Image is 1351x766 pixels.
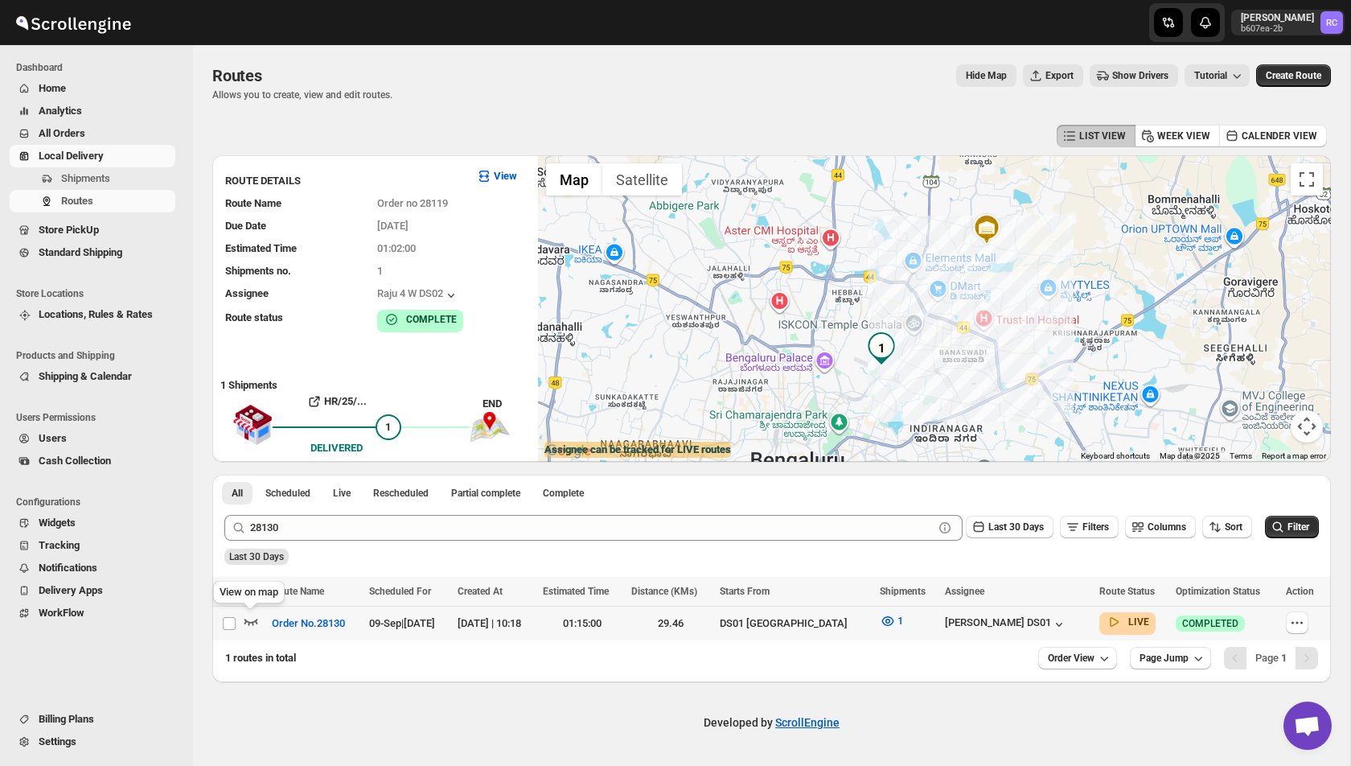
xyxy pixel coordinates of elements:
[377,197,448,209] span: Order no 28119
[225,287,269,299] span: Assignee
[39,455,111,467] span: Cash Collection
[10,100,175,122] button: Analytics
[61,195,93,207] span: Routes
[631,586,697,597] span: Distance (KMs)
[232,393,273,456] img: shop.svg
[10,534,175,557] button: Tracking
[225,265,291,277] span: Shipments no.
[310,440,363,456] div: DELIVERED
[1079,130,1126,142] span: LIST VIEW
[1176,586,1260,597] span: Optimization Status
[13,2,133,43] img: ScrollEngine
[945,616,1067,632] button: [PERSON_NAME] DS01
[10,427,175,450] button: Users
[1182,617,1238,630] span: COMPLETED
[265,487,310,500] span: Scheduled
[458,616,533,632] div: [DATE] | 10:18
[966,69,1007,82] span: Hide Map
[1125,516,1196,538] button: Columns
[225,197,281,209] span: Route Name
[369,617,435,629] span: 09-Sep | [DATE]
[369,586,431,597] span: Scheduled For
[451,487,520,500] span: Partial complete
[39,308,153,320] span: Locations, Rules & Rates
[10,602,175,624] button: WorkFlow
[1231,10,1345,35] button: User menu
[470,412,510,443] img: trip_end.png
[385,421,391,433] span: 1
[212,371,277,391] b: 1 Shipments
[39,713,94,725] span: Billing Plans
[1057,125,1135,147] button: LIST VIEW
[1060,516,1119,538] button: Filters
[1140,652,1189,665] span: Page Jump
[1023,64,1083,87] button: Export
[1286,586,1314,597] span: Action
[1160,451,1220,460] span: Map data ©2025
[1128,616,1149,628] b: LIVE
[1256,64,1331,87] button: Create Route
[458,586,503,597] span: Created At
[1148,521,1186,533] span: Columns
[1281,652,1287,664] b: 1
[546,163,602,196] button: Show street map
[61,172,110,184] span: Shipments
[10,77,175,100] button: Home
[544,442,731,458] label: Assignee can be tracked for LIVE routes
[16,496,182,509] span: Configurations
[39,562,97,574] span: Notifications
[39,82,66,94] span: Home
[1224,647,1318,669] nav: Pagination
[39,246,122,258] span: Standard Shipping
[1241,24,1314,34] p: b607ea-2b
[377,265,383,277] span: 1
[482,396,530,412] div: END
[1320,11,1343,34] span: Rahul Chopra
[880,586,926,597] span: Shipments
[39,370,132,382] span: Shipping & Calendar
[1157,130,1210,142] span: WEEK VIEW
[250,515,934,541] input: Press enter after typing | Search Eg. Order No.28130
[10,450,175,472] button: Cash Collection
[377,220,409,232] span: [DATE]
[1266,69,1321,82] span: Create Route
[1242,130,1317,142] span: CALENDER VIEW
[39,150,104,162] span: Local Delivery
[39,432,67,444] span: Users
[1194,70,1227,81] span: Tutorial
[39,224,99,236] span: Store PickUp
[1202,516,1252,538] button: Sort
[377,287,459,303] button: Raju 4 W DS02
[39,735,76,747] span: Settings
[966,516,1053,538] button: Last 30 Days
[1135,125,1220,147] button: WEEK VIEW
[1045,69,1074,82] span: Export
[602,163,682,196] button: Show satellite imagery
[704,715,840,731] p: Developed by
[10,731,175,753] button: Settings
[1287,521,1309,533] span: Filter
[1112,69,1168,82] span: Show Drivers
[225,652,296,664] span: 1 routes in total
[232,487,243,500] span: All
[1265,516,1319,538] button: Filter
[324,395,367,407] b: HR/25/...
[384,311,457,327] button: COMPLETE
[543,586,609,597] span: Estimated Time
[39,584,103,596] span: Delivery Apps
[1106,614,1149,630] button: LIVE
[373,487,429,500] span: Rescheduled
[212,89,392,101] p: Allows you to create, view and edit routes.
[377,242,416,254] span: 01:02:00
[39,127,85,139] span: All Orders
[542,441,595,462] a: Open this area in Google Maps (opens a new window)
[720,586,770,597] span: Starts From
[988,521,1044,533] span: Last 30 Days
[39,105,82,117] span: Analytics
[870,608,913,634] button: 1
[10,579,175,602] button: Delivery Apps
[543,616,622,632] div: 01:15:00
[1048,652,1094,665] span: Order View
[272,616,345,632] span: Order No.28130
